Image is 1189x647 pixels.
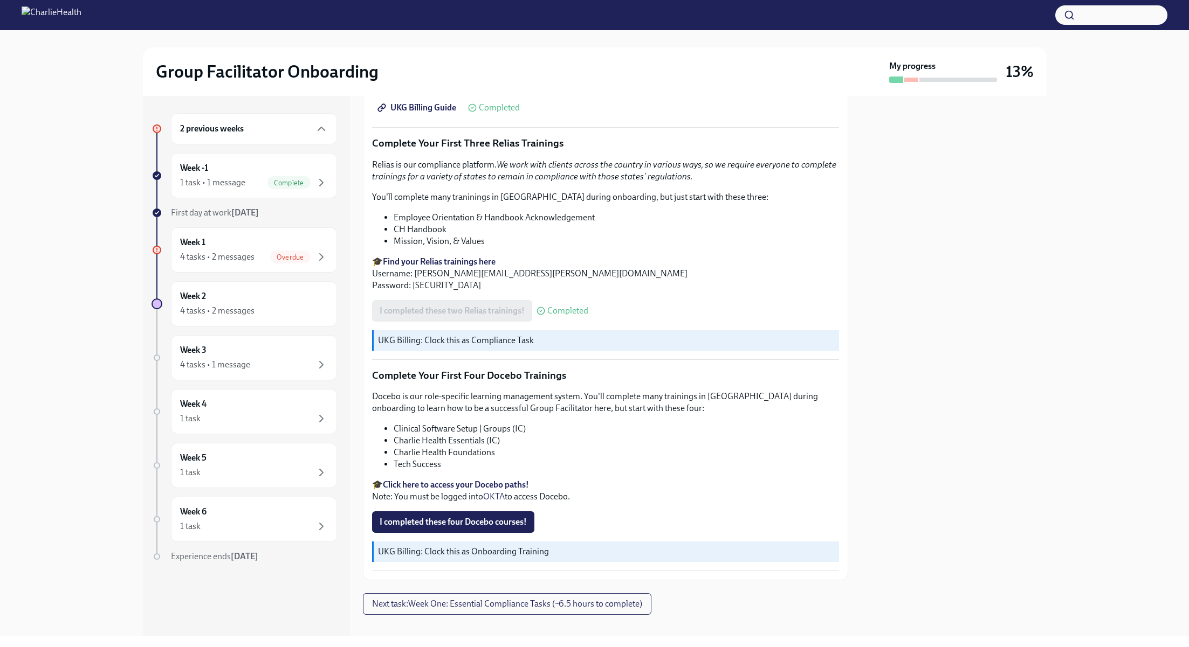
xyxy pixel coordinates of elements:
div: 1 task [180,520,201,532]
a: Find your Relias trainings here [383,256,496,267]
li: CH Handbook [394,224,839,235]
h3: 13% [1006,62,1034,81]
h6: Week 4 [180,398,207,410]
a: Week 24 tasks • 2 messages [152,281,337,326]
a: OKTA [483,491,505,502]
li: Tech Success [394,458,839,470]
a: Click here to access your Docebo paths! [383,479,529,490]
strong: [DATE] [231,551,258,561]
li: Charlie Health Foundations [394,447,839,458]
h6: Week 1 [180,236,205,248]
div: 1 task • 1 message [180,177,245,189]
li: Employee Orientation & Handbook Acknowledgement [394,212,839,224]
p: Complete Your First Four Docebo Trainings [372,368,839,382]
span: Experience ends [171,551,258,561]
strong: My progress [889,60,936,72]
p: Docebo is our role-specific learning management system. You'll complete many trainings in [GEOGRA... [372,391,839,414]
div: 4 tasks • 1 message [180,359,250,371]
h6: Week 6 [180,506,207,518]
p: 🎓 Username: [PERSON_NAME][EMAIL_ADDRESS][PERSON_NAME][DOMAIN_NAME] Password: [SECURITY_DATA] [372,256,839,291]
h6: Week -1 [180,162,208,174]
a: Week 34 tasks • 1 message [152,335,337,380]
a: Week 41 task [152,389,337,434]
span: UKG Billing Guide [380,102,456,113]
li: Mission, Vision, & Values [394,235,839,247]
p: 🎓 Note: You must be logged into to access Docebo. [372,479,839,503]
img: CharlieHealth [22,6,81,24]
span: Next task : Week One: Essential Compliance Tasks (~6.5 hours to complete) [372,599,642,609]
a: Week -11 task • 1 messageComplete [152,153,337,198]
span: Overdue [270,253,310,261]
p: You'll complete many traninings in [GEOGRAPHIC_DATA] during onboarding, but just start with these... [372,191,839,203]
span: I completed these four Docebo courses! [380,517,527,527]
div: 1 task [180,467,201,478]
h6: Week 3 [180,344,207,356]
button: I completed these four Docebo courses! [372,511,534,533]
p: UKG Billing: Clock this as Onboarding Training [378,546,835,558]
h2: Group Facilitator Onboarding [156,61,379,82]
span: Completed [479,103,520,112]
span: Complete [267,179,311,187]
div: 4 tasks • 2 messages [180,305,255,317]
em: We work with clients across the country in various ways, so we require everyone to complete train... [372,159,836,182]
button: Next task:Week One: Essential Compliance Tasks (~6.5 hours to complete) [363,593,651,615]
h6: 2 previous weeks [180,123,244,135]
p: UKG Billing: Clock this as Compliance Task [378,335,835,346]
li: Charlie Health Essentials (IC) [394,435,839,447]
a: Week 51 task [152,443,337,488]
span: First day at work [171,207,259,218]
h6: Week 2 [180,290,206,302]
li: Clinical Software Setup | Groups (IC) [394,423,839,435]
a: UKG Billing Guide [372,97,464,119]
p: Relias is our compliance platform. [372,159,839,183]
div: 1 task [180,413,201,425]
span: Completed [547,307,588,315]
p: Complete Your First Three Relias Trainings [372,136,839,150]
a: First day at work[DATE] [152,207,337,219]
a: Week 14 tasks • 2 messagesOverdue [152,227,337,273]
a: Week 61 task [152,497,337,542]
strong: [DATE] [231,207,259,218]
div: 2 previous weeks [171,113,337,144]
div: 4 tasks • 2 messages [180,251,255,263]
h6: Week 5 [180,452,207,464]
